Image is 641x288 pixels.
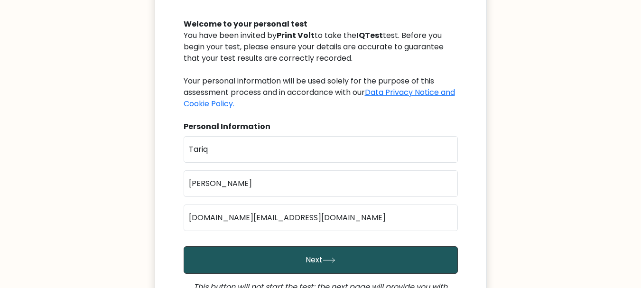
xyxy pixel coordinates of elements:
div: Personal Information [184,121,458,132]
a: Data Privacy Notice and Cookie Policy. [184,87,455,109]
b: Print Volt [277,30,315,41]
div: You have been invited by to take the test. Before you begin your test, please ensure your details... [184,30,458,110]
input: First name [184,136,458,163]
input: Last name [184,170,458,197]
b: IQTest [356,30,383,41]
input: Email [184,204,458,231]
button: Next [184,246,458,274]
div: Welcome to your personal test [184,19,458,30]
